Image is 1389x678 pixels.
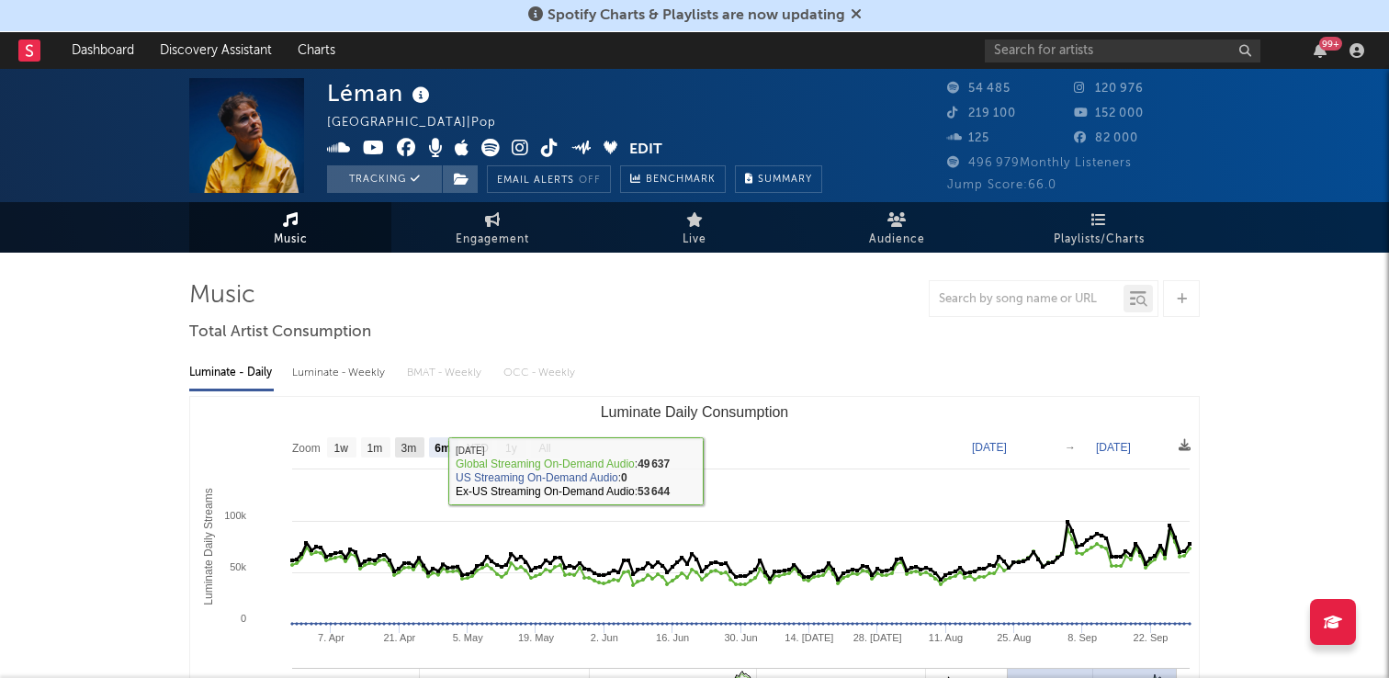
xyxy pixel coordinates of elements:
text: 7. Apr [318,632,344,643]
span: Jump Score: 66.0 [947,179,1056,191]
span: Live [683,229,706,251]
a: Playlists/Charts [998,202,1200,253]
text: 3m [401,442,417,455]
a: Benchmark [620,165,726,193]
a: Engagement [391,202,593,253]
text: YTD [467,442,489,455]
text: 16. Jun [656,632,689,643]
text: 50k [230,561,246,572]
input: Search by song name or URL [930,292,1124,307]
span: 152 000 [1074,107,1144,119]
text: 25. Aug [997,632,1031,643]
text: 19. May [518,632,555,643]
text: Luminate Daily Streams [202,488,215,605]
text: 5. May [453,632,484,643]
span: Dismiss [851,8,862,23]
span: Audience [869,229,925,251]
input: Search for artists [985,40,1260,62]
div: Luminate - Weekly [292,357,389,389]
text: [DATE] [1096,441,1131,454]
span: Benchmark [646,169,716,191]
em: Off [579,175,601,186]
text: 2. Jun [591,632,618,643]
text: Luminate Daily Consumption [601,404,789,420]
button: Tracking [327,165,442,193]
text: 0 [241,613,246,624]
text: [DATE] [972,441,1007,454]
text: 30. Jun [724,632,757,643]
a: Dashboard [59,32,147,69]
span: 82 000 [1074,132,1138,144]
text: All [538,442,550,455]
span: Music [274,229,308,251]
button: Summary [735,165,822,193]
text: 1m [367,442,383,455]
a: Discovery Assistant [147,32,285,69]
text: 28. [DATE] [853,632,902,643]
text: 1w [334,442,349,455]
text: 11. Aug [929,632,963,643]
text: 6m [435,442,450,455]
text: 21. Apr [383,632,415,643]
div: 99 + [1319,37,1342,51]
span: Playlists/Charts [1054,229,1145,251]
text: 14. [DATE] [785,632,833,643]
div: [GEOGRAPHIC_DATA] | Pop [327,112,517,134]
span: 125 [947,132,989,144]
text: 22. Sep [1134,632,1169,643]
a: Audience [796,202,998,253]
a: Live [593,202,796,253]
text: Zoom [292,442,321,455]
a: Music [189,202,391,253]
button: Email AlertsOff [487,165,611,193]
span: Total Artist Consumption [189,322,371,344]
text: → [1065,441,1076,454]
span: 54 485 [947,83,1011,95]
span: Spotify Charts & Playlists are now updating [548,8,845,23]
span: Summary [758,175,812,185]
span: Engagement [456,229,529,251]
button: 99+ [1314,43,1327,58]
div: Léman [327,78,435,108]
span: 219 100 [947,107,1016,119]
button: Edit [629,139,662,162]
text: 100k [224,510,246,521]
span: 496 979 Monthly Listeners [947,157,1132,169]
span: 120 976 [1074,83,1144,95]
div: Luminate - Daily [189,357,274,389]
text: 8. Sep [1067,632,1097,643]
a: Charts [285,32,348,69]
text: 1y [505,442,517,455]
